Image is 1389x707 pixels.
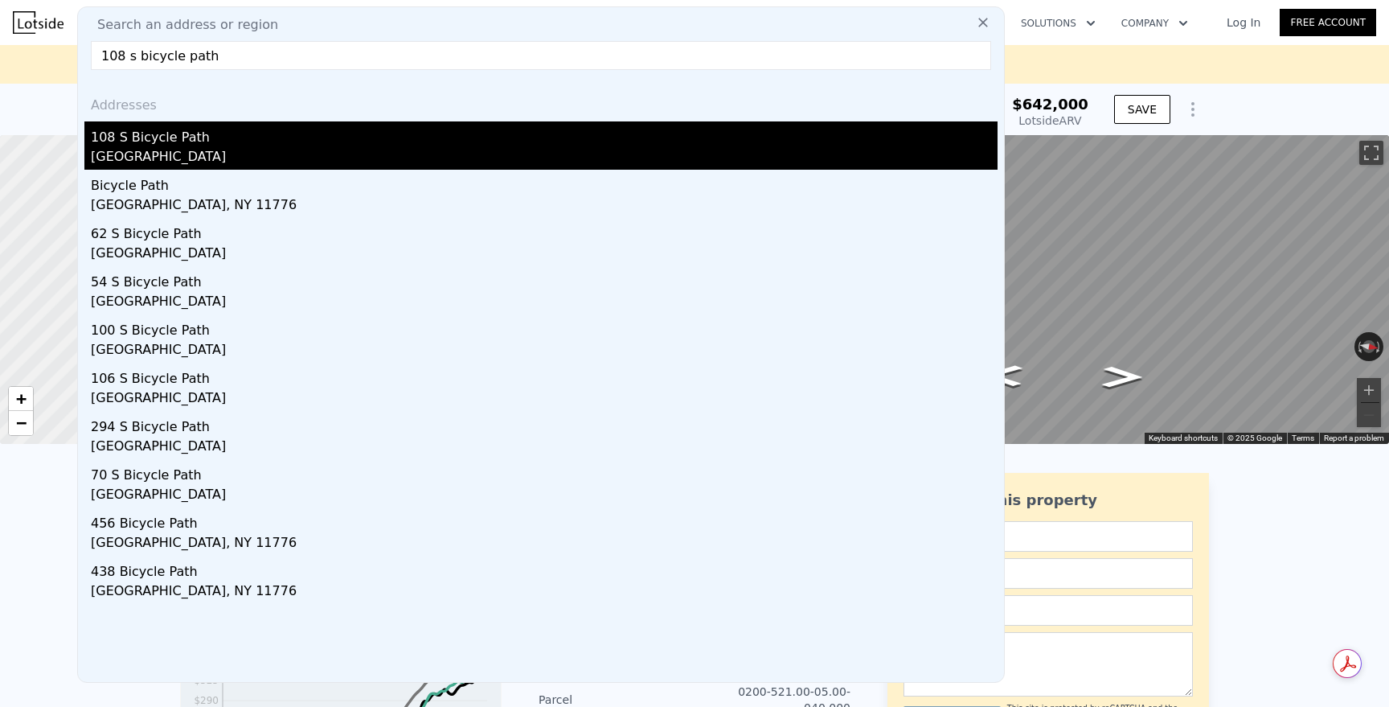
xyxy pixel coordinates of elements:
a: Report a problem [1324,434,1384,442]
div: [GEOGRAPHIC_DATA] [91,388,998,411]
div: Street View [735,135,1389,444]
a: Terms (opens in new tab) [1292,434,1314,442]
tspan: $325 [194,675,219,686]
span: $642,000 [1012,96,1088,113]
input: Phone [903,595,1193,626]
div: 294 S Bicycle Path [91,411,998,437]
div: [GEOGRAPHIC_DATA] [91,147,998,170]
div: Bicycle Path [91,170,998,195]
button: Show Options [1177,93,1209,125]
div: [GEOGRAPHIC_DATA], NY 11776 [91,582,998,604]
a: Log In [1207,14,1280,31]
div: [GEOGRAPHIC_DATA], NY 11776 [91,533,998,556]
div: 70 S Bicycle Path [91,459,998,485]
button: Rotate counterclockwise [1354,332,1363,361]
button: Keyboard shortcuts [1149,433,1218,444]
div: Ask about this property [903,489,1193,512]
div: Lotside ARV [1012,113,1088,129]
button: Rotate clockwise [1375,332,1384,361]
input: Name [903,521,1193,552]
span: Search an address or region [84,15,278,35]
span: − [16,413,27,433]
div: Addresses [84,83,998,121]
img: Lotside [13,11,64,34]
div: 438 Bicycle Path [91,556,998,582]
span: © 2025 Google [1227,434,1282,442]
a: Zoom in [9,387,33,411]
tspan: $290 [194,695,219,706]
input: Enter an address, city, region, neighborhood or zip code [91,41,991,70]
button: Solutions [1008,9,1108,38]
div: [GEOGRAPHIC_DATA] [91,485,998,508]
button: Toggle fullscreen view [1359,141,1383,165]
button: Reset the view [1354,339,1384,356]
div: [GEOGRAPHIC_DATA] [91,292,998,314]
button: Company [1108,9,1201,38]
button: SAVE [1114,95,1170,124]
div: [GEOGRAPHIC_DATA] [91,437,998,459]
div: [GEOGRAPHIC_DATA] [91,340,998,363]
div: 456 Bicycle Path [91,508,998,533]
input: Email [903,558,1193,589]
div: 106 S Bicycle Path [91,363,998,388]
div: 54 S Bicycle Path [91,266,998,292]
button: Zoom in [1357,378,1381,402]
a: Zoom out [9,411,33,435]
a: Free Account [1280,9,1376,36]
div: Map [735,135,1389,444]
div: 62 S Bicycle Path [91,218,998,244]
path: Go North, South Bicycle Path [1084,361,1161,393]
div: [GEOGRAPHIC_DATA], NY 11776 [91,195,998,218]
div: 100 S Bicycle Path [91,314,998,340]
div: 108 S Bicycle Path [91,121,998,147]
div: [GEOGRAPHIC_DATA] [91,244,998,266]
span: + [16,388,27,409]
button: Zoom out [1357,403,1381,427]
